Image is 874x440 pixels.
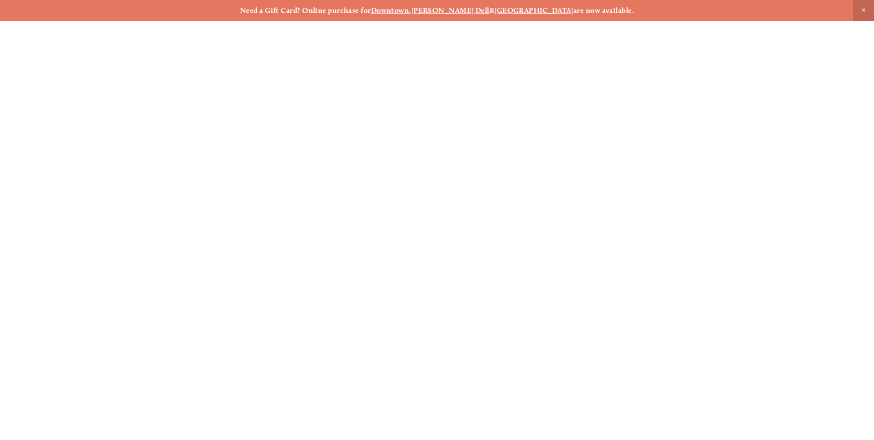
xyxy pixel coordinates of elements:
[240,6,371,15] strong: Need a Gift Card? Online purchase for
[411,6,489,15] a: [PERSON_NAME] Dell
[489,6,494,15] strong: &
[494,6,573,15] a: [GEOGRAPHIC_DATA]
[573,6,634,15] strong: are now available.
[409,6,411,15] strong: ,
[371,6,409,15] a: Downtown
